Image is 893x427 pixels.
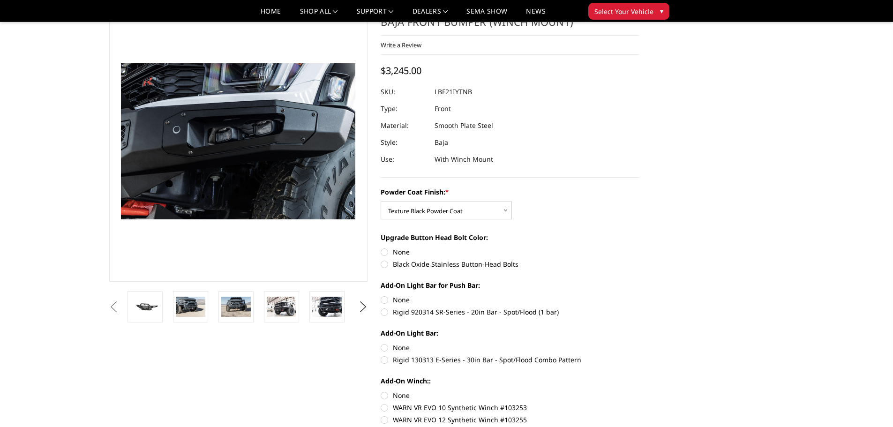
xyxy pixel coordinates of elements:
img: 2021-2025 Ford Raptor - Freedom Series - Baja Front Bumper (winch mount) [267,297,296,316]
dd: Smooth Plate Steel [435,117,493,134]
label: None [381,295,639,305]
label: Powder Coat Finish: [381,187,639,197]
label: Add-On Light Bar: [381,328,639,338]
dd: Front [435,100,451,117]
span: ▾ [660,6,663,16]
label: Rigid 920314 SR-Series - 20in Bar - Spot/Flood (1 bar) [381,307,639,317]
button: Select Your Vehicle [588,3,669,20]
a: SEMA Show [466,8,507,22]
span: $3,245.00 [381,64,421,77]
dt: Style: [381,134,428,151]
label: Add-On Winch:: [381,376,639,386]
label: Rigid 130313 E-Series - 30in Bar - Spot/Flood Combo Pattern [381,355,639,365]
button: Next [356,300,370,314]
label: Black Oxide Stainless Button-Head Bolts [381,259,639,269]
dd: With Winch Mount [435,151,493,168]
dd: Baja [435,134,448,151]
label: None [381,343,639,352]
a: Support [357,8,394,22]
label: Add-On Light Bar for Push Bar: [381,280,639,290]
button: Previous [107,300,121,314]
dt: Use: [381,151,428,168]
label: WARN VR EVO 10 Synthetic Winch #103253 [381,403,639,412]
label: None [381,390,639,400]
label: Upgrade Button Head Bolt Color: [381,232,639,242]
dt: Type: [381,100,428,117]
img: 2021-2025 Ford Raptor - Freedom Series - Baja Front Bumper (winch mount) [176,297,205,316]
span: Select Your Vehicle [594,7,653,16]
img: 2021-2025 Ford Raptor - Freedom Series - Baja Front Bumper (winch mount) [221,297,251,316]
a: Home [261,8,281,22]
img: 2021-2025 Ford Raptor - Freedom Series - Baja Front Bumper (winch mount) [312,297,342,316]
a: Write a Review [381,41,421,49]
dt: Material: [381,117,428,134]
label: None [381,247,639,257]
label: WARN VR EVO 12 Synthetic Winch #103255 [381,415,639,425]
a: shop all [300,8,338,22]
a: News [526,8,545,22]
dd: LBF21IYTNB [435,83,472,100]
dt: SKU: [381,83,428,100]
a: Dealers [413,8,448,22]
a: 2021-2025 Ford Raptor - Freedom Series - Baja Front Bumper (winch mount) [109,0,368,282]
